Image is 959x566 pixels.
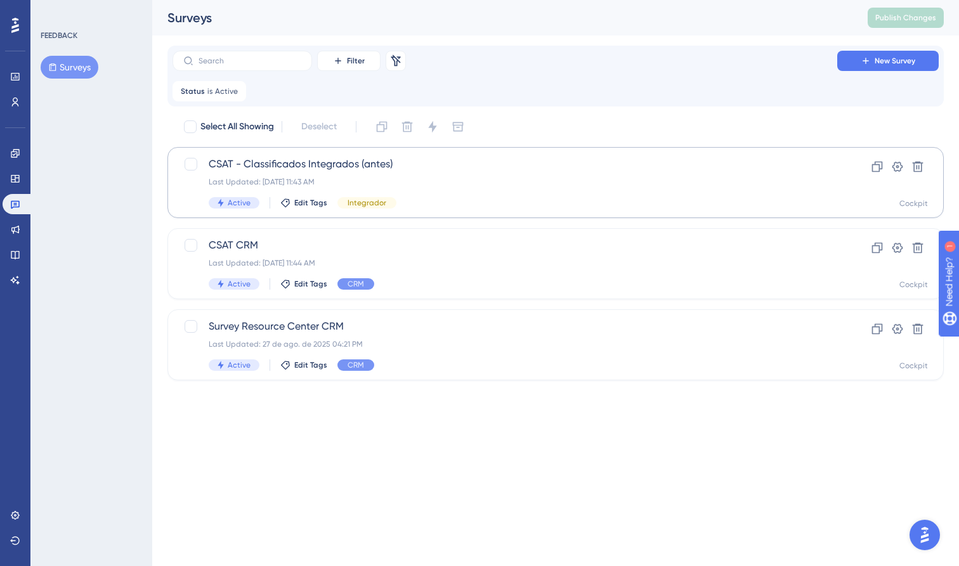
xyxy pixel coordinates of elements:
div: Cockpit [899,198,928,209]
button: Deselect [290,115,348,138]
span: Active [228,198,251,208]
div: Last Updated: 27 de ago. de 2025 04:21 PM [209,339,801,349]
div: Last Updated: [DATE] 11:43 AM [209,177,801,187]
button: Filter [317,51,381,71]
span: Select All Showing [200,119,274,134]
div: Surveys [167,9,836,27]
span: CSAT CRM [209,238,801,253]
span: Edit Tags [294,198,327,208]
span: Need Help? [30,3,79,18]
span: Survey Resource Center CRM [209,319,801,334]
span: is [207,86,212,96]
button: Edit Tags [280,279,327,289]
span: Deselect [301,119,337,134]
button: Surveys [41,56,98,79]
button: Edit Tags [280,198,327,208]
span: CRM [348,279,364,289]
iframe: UserGuiding AI Assistant Launcher [906,516,944,554]
span: Active [215,86,238,96]
div: Last Updated: [DATE] 11:44 AM [209,258,801,268]
span: Active [228,360,251,370]
button: New Survey [837,51,939,71]
button: Edit Tags [280,360,327,370]
div: 1 [88,6,92,16]
span: Filter [347,56,365,66]
span: CSAT - Classificados Integrados (antes) [209,157,801,172]
span: Status [181,86,205,96]
span: Active [228,279,251,289]
span: Edit Tags [294,279,327,289]
button: Publish Changes [868,8,944,28]
div: Cockpit [899,361,928,371]
input: Search [199,56,301,65]
span: Edit Tags [294,360,327,370]
span: New Survey [875,56,915,66]
span: Publish Changes [875,13,936,23]
span: Integrador [348,198,386,208]
div: Cockpit [899,280,928,290]
span: CRM [348,360,364,370]
div: FEEDBACK [41,30,77,41]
